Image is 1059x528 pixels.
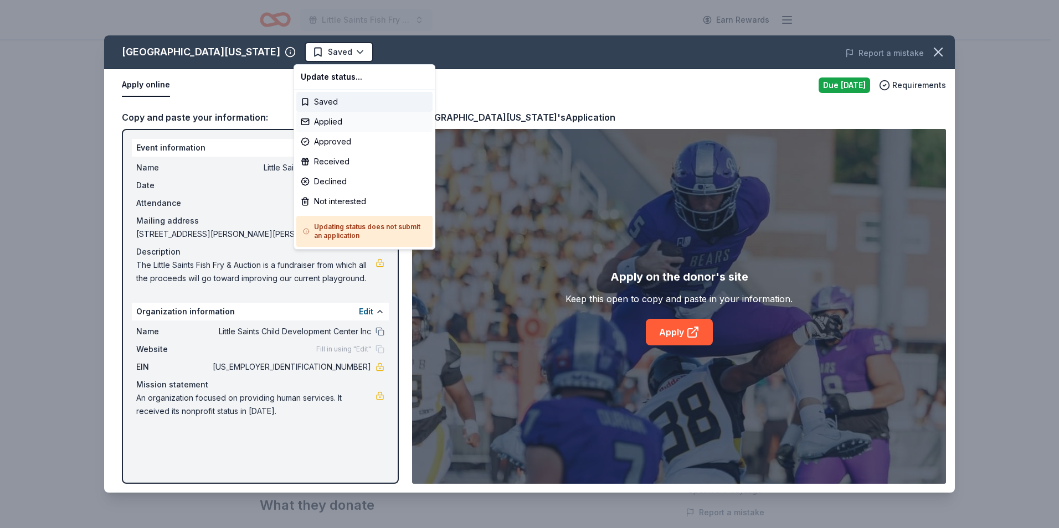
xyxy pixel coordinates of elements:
div: Approved [296,132,433,152]
div: Declined [296,172,433,191]
div: Applied [296,112,433,132]
h5: Updating status does not submit an application [303,222,426,240]
div: Received [296,152,433,172]
div: Not interested [296,191,433,211]
div: Saved [296,92,433,112]
div: Update status... [296,67,433,87]
span: Little Saints Fish Fry & Auction [322,13,410,27]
